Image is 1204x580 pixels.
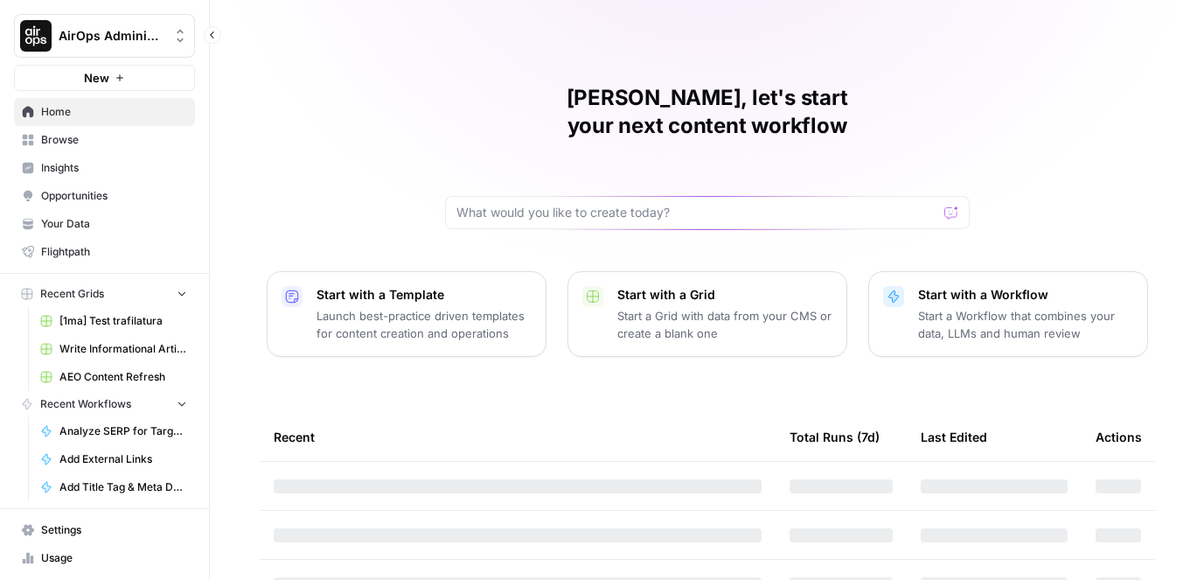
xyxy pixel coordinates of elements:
[617,307,832,342] p: Start a Grid with data from your CMS or create a blank one
[456,204,937,221] input: What would you like to create today?
[59,341,187,357] span: Write Informational Articles
[567,271,847,357] button: Start with a GridStart a Grid with data from your CMS or create a blank one
[84,69,109,87] span: New
[41,216,187,232] span: Your Data
[274,413,762,461] div: Recent
[59,27,164,45] span: AirOps Administrative
[40,286,104,302] span: Recent Grids
[20,20,52,52] img: AirOps Administrative Logo
[918,307,1133,342] p: Start a Workflow that combines your data, LLMs and human review
[1096,413,1142,461] div: Actions
[267,271,546,357] button: Start with a TemplateLaunch best-practice driven templates for content creation and operations
[617,286,832,304] p: Start with a Grid
[14,210,195,238] a: Your Data
[59,423,187,439] span: Analyze SERP for Target Keyword
[14,65,195,91] button: New
[59,313,187,329] span: [1ma] Test trafilatura
[14,516,195,544] a: Settings
[41,104,187,120] span: Home
[14,281,195,307] button: Recent Grids
[14,98,195,126] a: Home
[59,451,187,467] span: Add External Links
[14,238,195,266] a: Flightpath
[32,445,195,473] a: Add External Links
[41,160,187,176] span: Insights
[790,413,880,461] div: Total Runs (7d)
[59,369,187,385] span: AEO Content Refresh
[41,522,187,538] span: Settings
[32,363,195,391] a: AEO Content Refresh
[41,132,187,148] span: Browse
[14,544,195,572] a: Usage
[14,14,195,58] button: Workspace: AirOps Administrative
[14,126,195,154] a: Browse
[14,391,195,417] button: Recent Workflows
[32,335,195,363] a: Write Informational Articles
[918,286,1133,304] p: Start with a Workflow
[921,413,987,461] div: Last Edited
[41,550,187,566] span: Usage
[445,84,970,140] h1: [PERSON_NAME], let's start your next content workflow
[32,473,195,501] a: Add Title Tag & Meta Description
[868,271,1148,357] button: Start with a WorkflowStart a Workflow that combines your data, LLMs and human review
[317,307,532,342] p: Launch best-practice driven templates for content creation and operations
[32,417,195,445] a: Analyze SERP for Target Keyword
[59,479,187,495] span: Add Title Tag & Meta Description
[41,188,187,204] span: Opportunities
[41,244,187,260] span: Flightpath
[40,396,131,412] span: Recent Workflows
[14,182,195,210] a: Opportunities
[14,154,195,182] a: Insights
[32,307,195,335] a: [1ma] Test trafilatura
[317,286,532,304] p: Start with a Template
